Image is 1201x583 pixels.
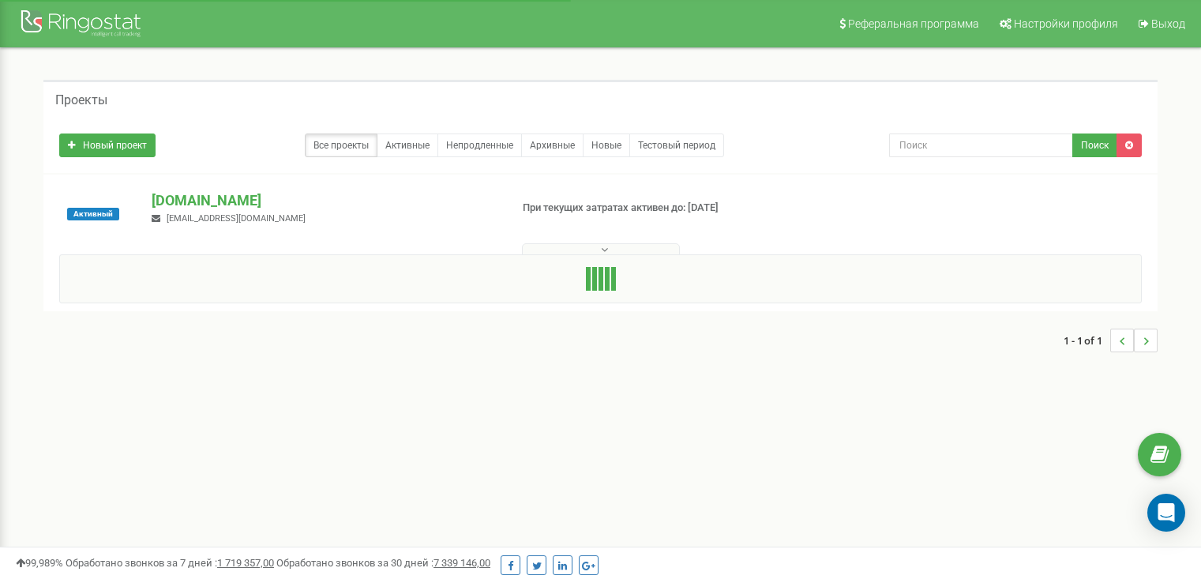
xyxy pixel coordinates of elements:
[217,557,274,569] u: 1 719 357,00
[889,134,1073,157] input: Поиск
[1064,313,1158,368] nav: ...
[59,134,156,157] a: Новый проект
[167,213,306,224] span: [EMAIL_ADDRESS][DOMAIN_NAME]
[521,134,584,157] a: Архивные
[1072,134,1117,157] button: Поиск
[437,134,522,157] a: Непродленные
[629,134,724,157] a: Тестовый период
[55,93,107,107] h5: Проекты
[433,557,490,569] u: 7 339 146,00
[523,201,775,216] p: При текущих затратах активен до: [DATE]
[16,557,63,569] span: 99,989%
[583,134,630,157] a: Новые
[67,208,119,220] span: Активный
[848,17,979,30] span: Реферальная программа
[305,134,377,157] a: Все проекты
[1064,329,1110,352] span: 1 - 1 of 1
[377,134,438,157] a: Активные
[1151,17,1185,30] span: Выход
[276,557,490,569] span: Обработано звонков за 30 дней :
[152,190,497,211] p: [DOMAIN_NAME]
[1147,494,1185,532] div: Open Intercom Messenger
[1014,17,1118,30] span: Настройки профиля
[66,557,274,569] span: Обработано звонков за 7 дней :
